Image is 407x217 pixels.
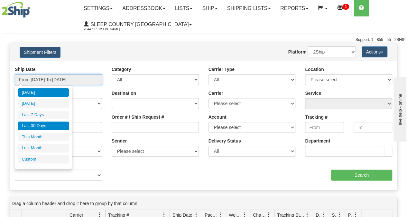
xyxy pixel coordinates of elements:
label: Carrier Type [208,66,235,73]
input: Search [331,170,393,181]
a: Lists [170,0,197,16]
a: Shipping lists [222,0,275,16]
img: logo2044.jpg [2,2,30,18]
li: Last 7 Days [18,111,69,119]
sup: 1 [342,4,349,10]
li: Custom [18,155,69,164]
a: Settings [79,0,117,16]
a: Ship [197,0,222,16]
input: From [305,122,344,133]
iframe: chat widget [392,75,406,141]
a: Addressbook [117,0,170,16]
div: live help - online [5,5,60,10]
input: To [354,122,392,133]
label: Sender [112,138,127,144]
label: Carrier [208,90,223,96]
label: Destination [112,90,136,96]
button: Shipment Filters [20,47,60,58]
label: Department [305,138,330,144]
label: Platform [288,49,307,55]
label: Ship Date [15,66,36,73]
label: Location [305,66,324,73]
a: 1 [332,0,354,16]
label: Tracking # [305,114,327,120]
a: Reports [275,0,313,16]
label: Category [112,66,131,73]
label: Order # / Ship Request # [112,114,164,120]
li: Last 30 Days [18,122,69,130]
div: grid grouping header [10,197,397,210]
li: Last Month [18,144,69,153]
label: Delivery Status [208,138,241,144]
span: 2044 / [PERSON_NAME] [84,26,132,33]
a: Sleep Country [GEOGRAPHIC_DATA] 2044 / [PERSON_NAME] [79,16,197,33]
button: Actions [362,46,387,57]
li: [DATE] [18,88,69,97]
label: Account [208,114,227,120]
li: This Month [18,133,69,142]
label: Service [305,90,321,96]
span: Sleep Country [GEOGRAPHIC_DATA] [89,22,189,27]
div: Support: 1 - 855 - 55 - 2SHIP [2,37,405,43]
li: [DATE] [18,99,69,108]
